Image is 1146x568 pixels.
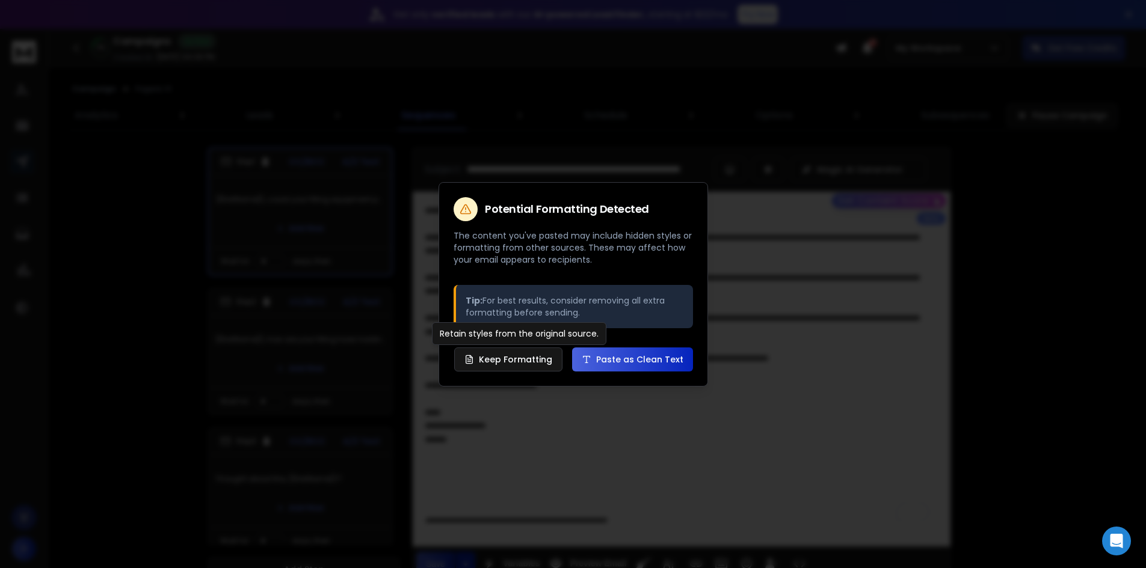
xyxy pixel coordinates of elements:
div: Open Intercom Messenger [1102,527,1131,555]
p: For best results, consider removing all extra formatting before sending. [466,295,683,319]
button: Keep Formatting [454,347,562,371]
strong: Tip: [466,295,482,307]
div: Retain styles from the original source. [432,322,606,345]
button: Paste as Clean Text [572,347,693,371]
p: The content you've pasted may include hidden styles or formatting from other sources. These may a... [454,230,693,266]
h2: Potential Formatting Detected [485,204,649,215]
